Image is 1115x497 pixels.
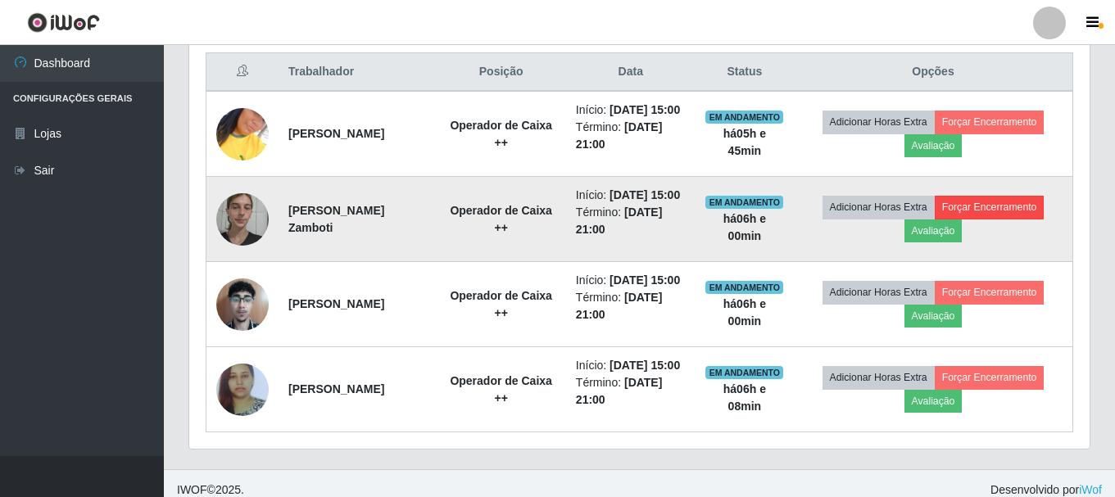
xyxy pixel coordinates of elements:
button: Adicionar Horas Extra [823,196,935,219]
button: Forçar Encerramento [935,281,1045,304]
li: Término: [576,374,686,409]
button: Forçar Encerramento [935,196,1045,219]
time: [DATE] 15:00 [610,103,680,116]
li: Término: [576,119,686,153]
strong: Operador de Caixa ++ [450,374,552,404]
button: Avaliação [904,134,963,157]
img: 1726594741116.jpeg [216,353,269,425]
span: IWOF [177,483,207,496]
button: Adicionar Horas Extra [823,111,935,133]
button: Adicionar Horas Extra [823,366,935,389]
time: [DATE] 15:00 [610,359,680,372]
th: Opções [794,53,1073,92]
time: [DATE] 15:00 [610,273,680,287]
li: Início: [576,102,686,119]
time: [DATE] 15:00 [610,188,680,201]
button: Avaliação [904,219,963,242]
strong: há 06 h e 08 min [723,382,766,413]
button: Avaliação [904,390,963,413]
span: EM ANDAMENTO [705,111,783,124]
strong: Operador de Caixa ++ [450,204,552,234]
img: 1718905358591.jpeg [216,269,269,339]
img: 1683920457997.jpeg [216,88,269,181]
li: Término: [576,289,686,323]
th: Posição [436,53,565,92]
span: EM ANDAMENTO [705,366,783,379]
strong: há 06 h e 00 min [723,212,766,242]
strong: [PERSON_NAME] [288,127,384,140]
a: iWof [1079,483,1102,496]
li: Início: [576,187,686,204]
strong: [PERSON_NAME] [288,382,384,395]
th: Trabalhador [279,53,436,92]
li: Início: [576,272,686,289]
strong: Operador de Caixa ++ [450,289,552,319]
span: EM ANDAMENTO [705,196,783,209]
button: Forçar Encerramento [935,111,1045,133]
img: CoreUI Logo [27,12,100,33]
strong: [PERSON_NAME] Zamboti [288,204,384,234]
button: Avaliação [904,305,963,328]
th: Data [566,53,696,92]
img: 1700866238671.jpeg [216,184,269,254]
th: Status [696,53,794,92]
span: EM ANDAMENTO [705,281,783,294]
strong: há 05 h e 45 min [723,127,766,157]
li: Início: [576,357,686,374]
strong: [PERSON_NAME] [288,297,384,310]
button: Forçar Encerramento [935,366,1045,389]
strong: Operador de Caixa ++ [450,119,552,149]
button: Adicionar Horas Extra [823,281,935,304]
strong: há 06 h e 00 min [723,297,766,328]
li: Término: [576,204,686,238]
